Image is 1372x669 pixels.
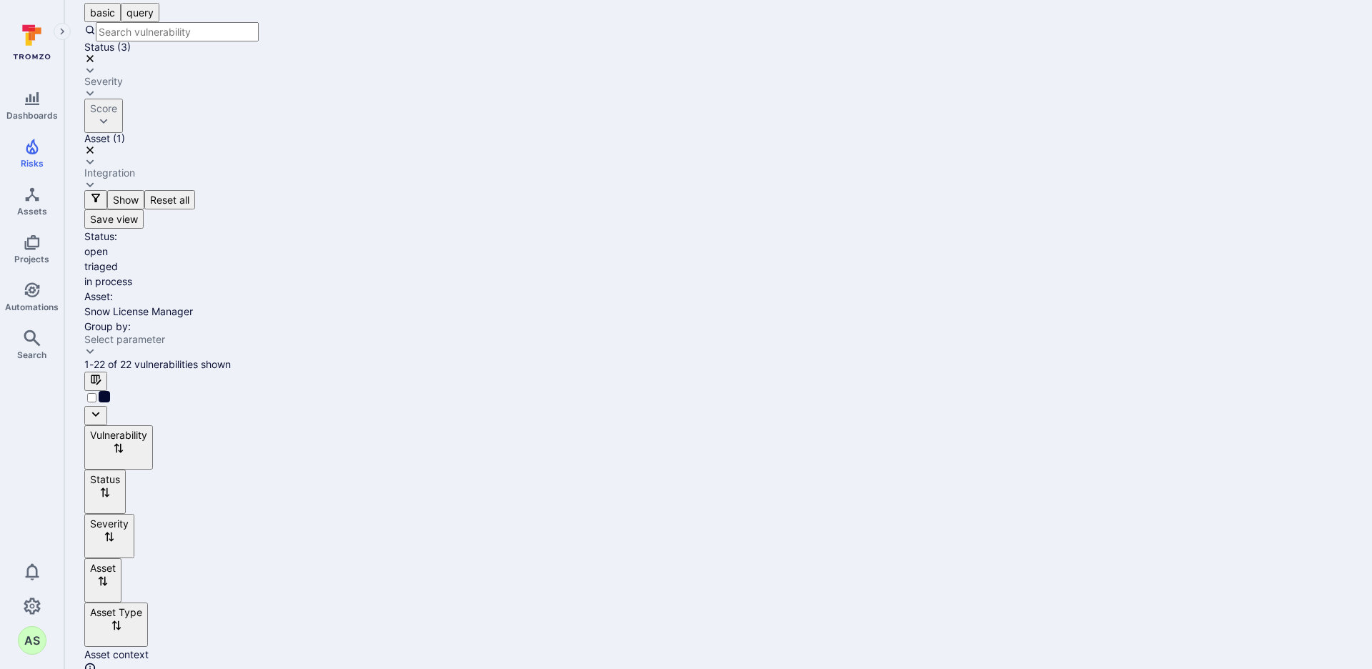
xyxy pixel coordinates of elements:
[84,603,148,647] button: Sort by Asset Type
[84,334,1352,357] div: grouping parameters
[84,320,131,332] span: Group by:
[84,41,1352,53] button: Status(3)
[84,167,135,179] div: Integration
[84,133,110,144] div: Asset
[121,3,159,22] button: query
[84,470,126,514] button: Sort by Status
[84,372,107,391] button: Manage columns
[84,392,110,405] span: Select all rows
[84,558,121,603] button: Sort by Asset
[84,334,165,345] div: Select parameter
[84,275,132,287] span: in process
[84,156,96,167] button: Expand dropdown
[17,206,47,217] span: Assets
[84,190,107,209] button: Filters
[18,626,46,655] button: AS
[84,167,1352,179] button: Integration
[84,372,1352,391] div: Manage columns
[21,158,44,169] span: Risks
[107,190,144,209] button: Show
[84,230,117,242] span: Status :
[6,110,58,121] span: Dashboards
[84,425,153,470] button: Sort by Vulnerability
[84,260,118,272] span: triaged
[54,23,71,40] button: Expand navigation menu
[17,350,46,360] span: Search
[84,53,96,64] button: Clear selection
[84,76,1352,87] button: Severity
[90,101,117,116] div: Score
[84,133,1352,144] div: ( 1 )
[84,305,193,317] span: Snow License Manager
[5,302,59,312] span: Automations
[84,133,1352,144] button: Asset(1)
[87,393,96,402] input: Select all rows
[84,290,113,302] span: Asset :
[84,87,96,99] button: Expand dropdown
[84,209,144,229] button: Save view
[84,334,1352,345] button: Select parameter
[84,245,108,257] span: open
[96,22,259,41] input: Search vulnerability
[84,64,96,76] button: Expand dropdown
[57,26,67,38] i: Expand navigation menu
[84,179,96,190] button: Expand dropdown
[14,254,49,264] span: Projects
[144,190,195,209] button: Reset all
[84,41,114,53] div: Status
[84,99,123,133] button: Score
[84,514,134,558] button: Sort by Severity
[84,345,96,357] button: Expand dropdown
[84,144,96,156] button: Clear selection
[18,626,46,655] div: Abhinav Singh
[84,358,231,370] span: 1-22 of 22 vulnerabilities shown
[84,3,121,22] button: basic
[84,41,1352,53] div: ( 3 )
[84,76,123,87] div: Severity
